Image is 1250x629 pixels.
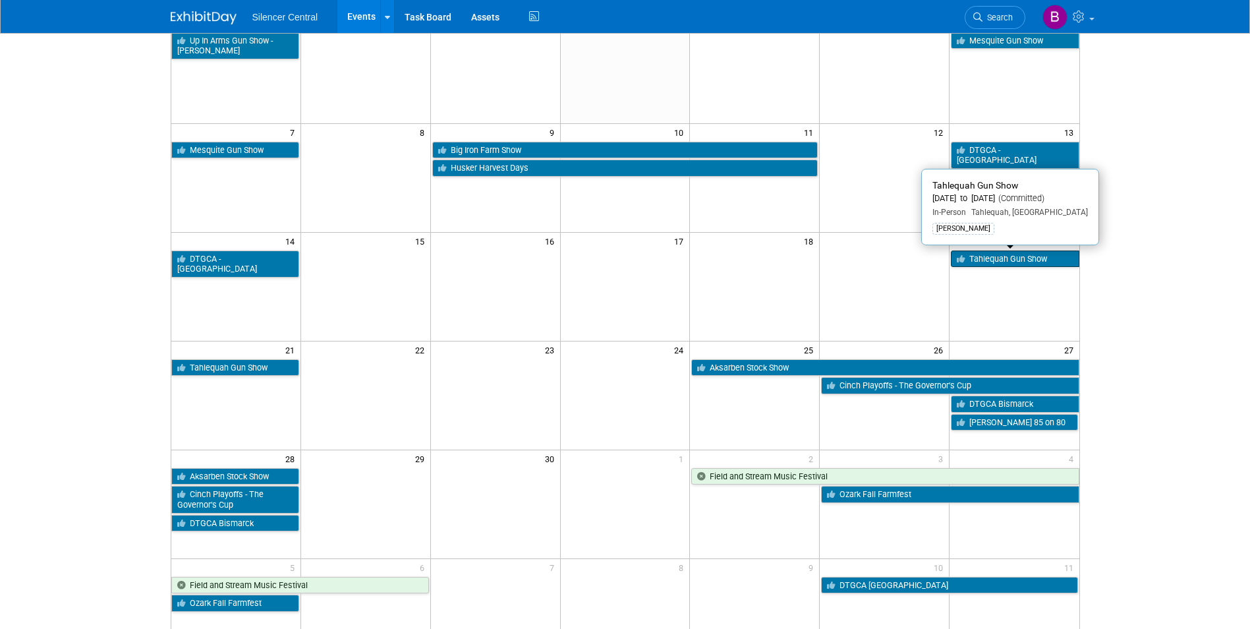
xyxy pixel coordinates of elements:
[951,32,1079,49] a: Mesquite Gun Show
[171,577,429,594] a: Field and Stream Music Festival
[673,342,689,358] span: 24
[821,486,1079,503] a: Ozark Fall Farmfest
[544,450,560,467] span: 30
[673,124,689,140] span: 10
[171,486,299,513] a: Cinch Playoffs - The Governor’s Cup
[171,32,299,59] a: Up In Arms Gun Show - [PERSON_NAME]
[932,559,949,576] span: 10
[691,359,1079,376] a: Aksarben Stock Show
[965,6,1025,29] a: Search
[284,342,300,358] span: 21
[289,124,300,140] span: 7
[284,450,300,467] span: 28
[171,142,299,159] a: Mesquite Gun Show
[1067,450,1079,467] span: 4
[544,342,560,358] span: 23
[932,193,1088,204] div: [DATE] to [DATE]
[951,251,1079,268] a: Tahlequah Gun Show
[932,180,1018,191] span: Tahlequah Gun Show
[414,342,430,358] span: 22
[966,208,1088,217] span: Tahlequah, [GEOGRAPHIC_DATA]
[171,359,299,376] a: Tahlequah Gun Show
[821,577,1077,594] a: DTGCA [GEOGRAPHIC_DATA]
[171,515,299,532] a: DTGCA Bismarck
[432,160,818,177] a: Husker Harvest Days
[807,450,819,467] span: 2
[544,233,560,249] span: 16
[803,342,819,358] span: 25
[171,595,299,612] a: Ozark Fall Farmfest
[1063,124,1079,140] span: 13
[951,396,1079,413] a: DTGCA Bismarck
[252,12,318,22] span: Silencer Central
[951,414,1077,431] a: [PERSON_NAME] 85 on 80
[932,124,949,140] span: 12
[932,208,966,217] span: In-Person
[432,142,818,159] a: Big Iron Farm Show
[1063,342,1079,358] span: 27
[171,468,299,485] a: Aksarben Stock Show
[807,559,819,576] span: 9
[995,193,1044,203] span: (Committed)
[932,223,994,235] div: [PERSON_NAME]
[1063,559,1079,576] span: 11
[937,450,949,467] span: 3
[691,468,1079,485] a: Field and Stream Music Festival
[171,251,299,278] a: DTGCA - [GEOGRAPHIC_DATA]
[171,11,237,24] img: ExhibitDay
[1042,5,1067,30] img: Billee Page
[951,142,1079,169] a: DTGCA - [GEOGRAPHIC_DATA]
[673,233,689,249] span: 17
[418,559,430,576] span: 6
[803,233,819,249] span: 18
[932,342,949,358] span: 26
[677,559,689,576] span: 8
[414,450,430,467] span: 29
[677,450,689,467] span: 1
[418,124,430,140] span: 8
[821,377,1079,394] a: Cinch Playoffs - The Governor’s Cup
[982,13,1013,22] span: Search
[284,233,300,249] span: 14
[803,124,819,140] span: 11
[548,124,560,140] span: 9
[548,559,560,576] span: 7
[414,233,430,249] span: 15
[289,559,300,576] span: 5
